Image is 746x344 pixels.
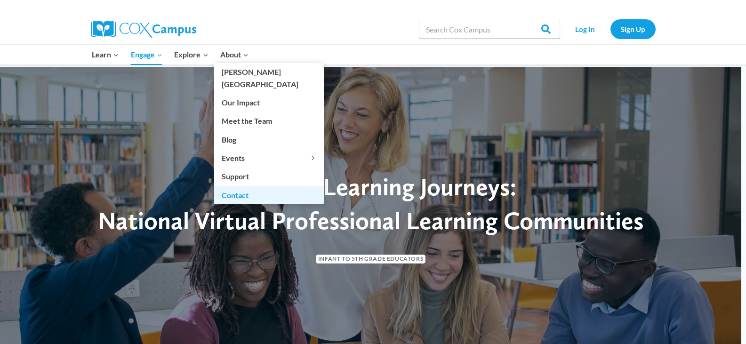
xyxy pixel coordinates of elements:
[565,19,606,39] a: Log In
[214,149,324,167] button: Child menu of Events
[214,112,324,130] a: Meet the Team
[214,45,255,64] button: Child menu of About
[214,63,324,93] a: [PERSON_NAME][GEOGRAPHIC_DATA]
[86,45,255,64] nav: Primary Navigation
[225,172,516,201] span: Yearlong Learning Journeys:
[98,206,643,235] span: National Virtual Professional Learning Communities
[214,186,324,204] a: Contact
[214,168,324,185] a: Support
[419,20,560,39] input: Search Cox Campus
[610,19,656,39] a: Sign Up
[125,45,168,64] button: Child menu of Engage
[316,255,425,264] span: Infant to 5th Grade Educators
[168,45,215,64] button: Child menu of Explore
[91,21,196,38] img: Cox Campus
[214,94,324,112] a: Our Impact
[86,45,125,64] button: Child menu of Learn
[214,130,324,148] a: Blog
[565,19,656,39] nav: Secondary Navigation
